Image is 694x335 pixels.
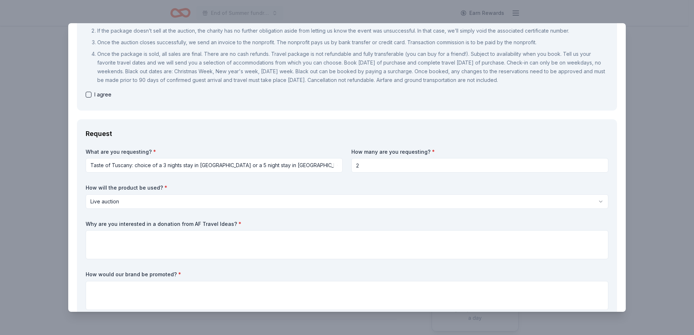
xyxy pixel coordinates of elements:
p: Once the auction closes successfully, we send an invoice to the nonprofit. The nonprofit pays us ... [97,38,608,47]
div: Request [86,128,608,140]
label: Why are you interested in a donation from AF Travel Ideas? [86,220,608,228]
p: If the package doesn’t sell at the auction, the charity has no further obligation aside from lett... [97,26,608,35]
label: How will the product be used? [86,184,608,191]
p: Once the package is sold, all sales are final. There are no cash refunds. Travel package is not r... [97,50,608,84]
span: I agree [94,90,111,99]
label: How many are you requesting? [351,148,608,156]
label: How would our brand be promoted? [86,271,608,278]
label: What are you requesting? [86,148,343,156]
